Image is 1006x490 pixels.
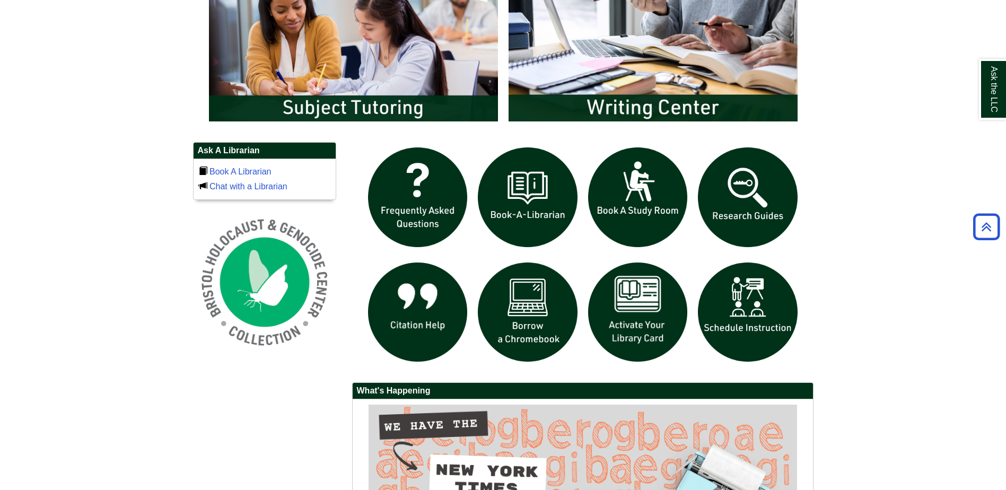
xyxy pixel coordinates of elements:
img: frequently asked questions [363,142,473,252]
div: slideshow [363,142,803,372]
a: Back to Top [969,220,1003,234]
img: citation help icon links to citation help guide page [363,257,473,367]
img: book a study room icon links to book a study room web page [583,142,693,252]
h2: Ask A Librarian [194,143,336,159]
img: Borrow a chromebook icon links to the borrow a chromebook web page [473,257,583,367]
img: Research Guides icon links to research guides web page [693,142,803,252]
h2: What's Happening [353,383,813,399]
img: For faculty. Schedule Library Instruction icon links to form. [693,257,803,367]
a: Book A Librarian [209,167,272,176]
img: activate Library Card icon links to form to activate student ID into library card [583,257,693,367]
a: Chat with a Librarian [209,182,287,191]
img: Book a Librarian icon links to book a librarian web page [473,142,583,252]
img: Holocaust and Genocide Collection [193,211,336,354]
